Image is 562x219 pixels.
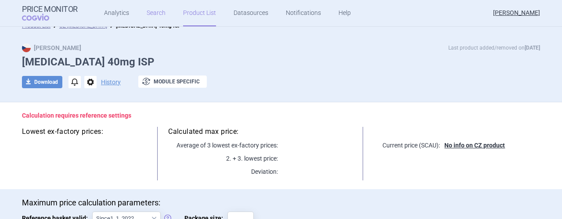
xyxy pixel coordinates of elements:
[168,154,278,163] p: 2. + 3. lowest price:
[22,5,78,22] a: Price MonitorCOGVIO
[22,43,31,52] img: CZ
[138,75,207,88] button: Module specific
[168,127,352,136] h5: Calculated max price:
[22,44,81,51] strong: [PERSON_NAME]
[525,45,540,51] strong: [DATE]
[22,76,62,88] button: Download
[101,79,121,85] button: History
[22,14,61,21] span: COGVIO
[22,56,540,68] h1: [MEDICAL_DATA] 40mg ISP
[22,112,131,119] strong: Calculation requires reference settings
[22,5,78,14] strong: Price Monitor
[448,43,540,52] p: Last product added/removed on
[22,198,540,208] p: Maximum price calculation parameters:
[444,142,505,149] strong: No info on CZ product
[168,141,278,150] p: Average of 3 lowest ex-factory prices:
[22,127,146,136] h5: Lowest ex-factory prices:
[168,167,278,176] p: Deviation:
[374,141,440,150] p: Current price (SCAU):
